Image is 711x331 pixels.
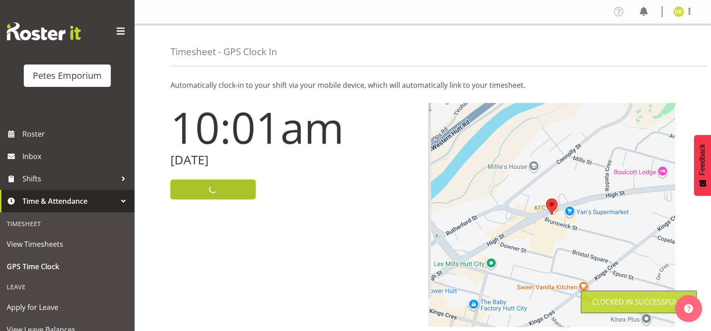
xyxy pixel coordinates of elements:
a: View Timesheets [2,233,132,255]
div: Petes Emporium [33,69,102,82]
a: Apply for Leave [2,296,132,318]
img: help-xxl-2.png [684,304,693,313]
span: GPS Time Clock [7,260,128,273]
h1: 10:01am [170,103,418,151]
div: Leave [2,278,132,296]
div: Timesheet [2,215,132,233]
p: Automatically clock-in to your shift via your mobile device, which will automatically link to you... [170,80,675,90]
span: Time & Attendance [22,194,117,208]
span: Roster [22,127,130,141]
span: Apply for Leave [7,301,128,314]
span: Shifts [22,172,117,185]
img: Rosterit website logo [7,22,81,40]
h4: Timesheet - GPS Clock In [170,47,277,57]
h2: [DATE] [170,153,418,167]
button: Feedback - Show survey [694,135,711,196]
span: Feedback [698,144,707,175]
span: View Timesheets [7,237,128,251]
span: Inbox [22,150,130,163]
img: danielle-donselaar8920.jpg [673,6,684,17]
a: GPS Time Clock [2,255,132,278]
div: Clocked in Successfully [592,297,685,307]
